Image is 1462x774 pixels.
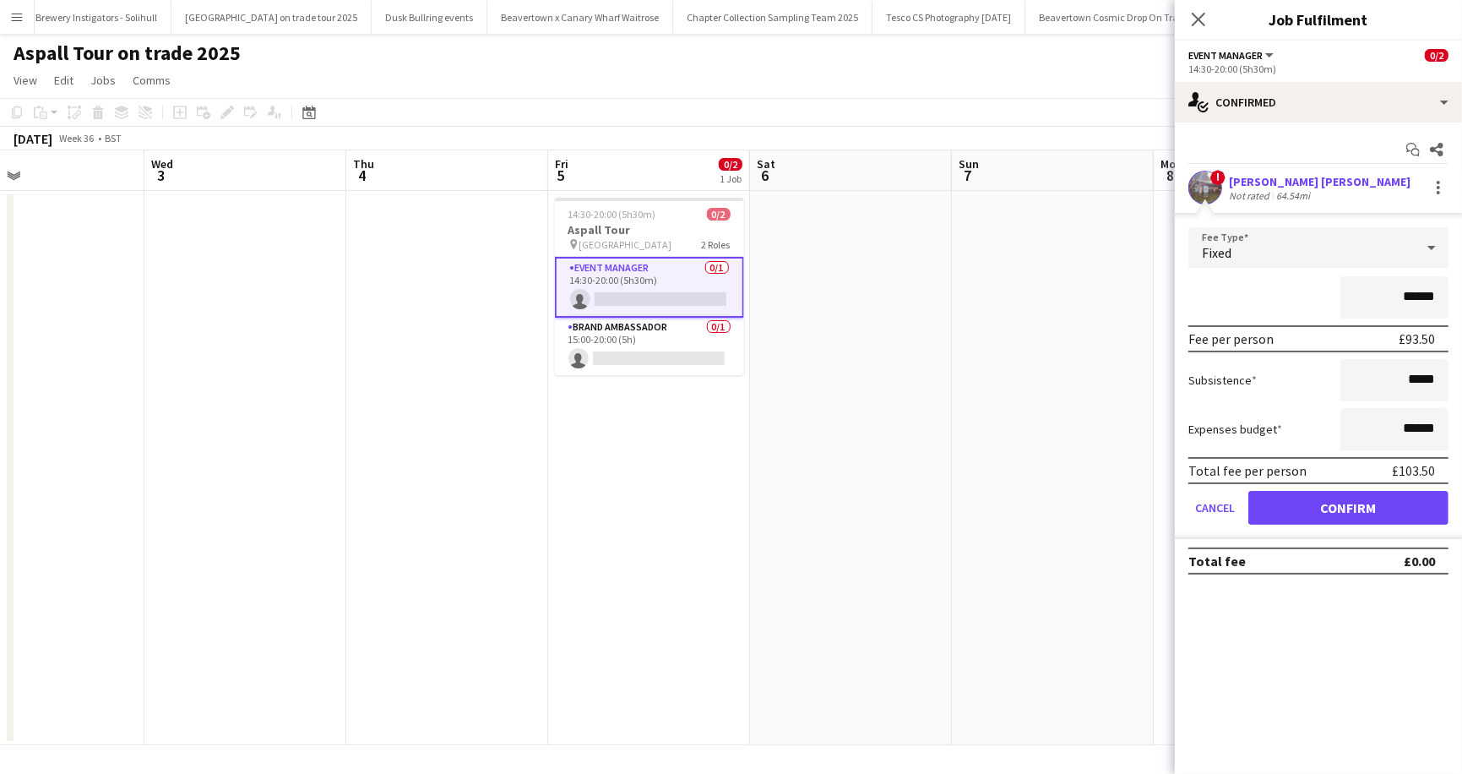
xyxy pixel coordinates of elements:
[1175,82,1462,123] div: Confirmed
[7,69,44,91] a: View
[1188,491,1242,525] button: Cancel
[555,257,744,318] app-card-role: Event Manager0/114:30-20:00 (5h30m)
[959,156,979,172] span: Sun
[1160,156,1182,172] span: Mon
[555,156,568,172] span: Fri
[105,132,122,144] div: BST
[1273,189,1313,202] div: 64.54mi
[1158,166,1182,185] span: 8
[956,166,979,185] span: 7
[555,318,744,375] app-card-role: Brand Ambassador0/115:00-20:00 (5h)
[1025,1,1226,34] button: Beavertown Cosmic Drop On Trade 2025
[84,69,122,91] a: Jobs
[14,41,241,66] h1: Aspall Tour on trade 2025
[372,1,487,34] button: Dusk Bullring events
[133,73,171,88] span: Comms
[1188,330,1274,347] div: Fee per person
[754,166,775,185] span: 6
[720,172,742,185] div: 1 Job
[171,1,372,34] button: [GEOGRAPHIC_DATA] on trade tour 2025
[1188,49,1276,62] button: Event Manager
[702,238,731,251] span: 2 Roles
[555,198,744,375] app-job-card: 14:30-20:00 (5h30m)0/2Aspall Tour [GEOGRAPHIC_DATA]2 RolesEvent Manager0/114:30-20:00 (5h30m) Bra...
[579,238,672,251] span: [GEOGRAPHIC_DATA]
[552,166,568,185] span: 5
[673,1,872,34] button: Chapter Collection Sampling Team 2025
[757,156,775,172] span: Sat
[1188,553,1246,570] div: Total fee
[149,166,173,185] span: 3
[555,222,744,237] h3: Aspall Tour
[1399,330,1435,347] div: £93.50
[151,156,173,172] span: Wed
[1188,63,1448,75] div: 14:30-20:00 (5h30m)
[1188,49,1263,62] span: Event Manager
[90,73,116,88] span: Jobs
[14,130,52,147] div: [DATE]
[568,208,656,221] span: 14:30-20:00 (5h30m)
[1188,373,1257,388] label: Subsistence
[1392,462,1435,479] div: £103.50
[1229,189,1273,202] div: Not rated
[126,69,177,91] a: Comms
[872,1,1025,34] button: Tesco CS Photography [DATE]
[1188,462,1307,479] div: Total fee per person
[1202,244,1231,261] span: Fixed
[1188,422,1282,437] label: Expenses budget
[14,73,37,88] span: View
[353,156,374,172] span: Thu
[1425,49,1448,62] span: 0/2
[1248,491,1448,525] button: Confirm
[719,158,742,171] span: 0/2
[1404,553,1435,570] div: £0.00
[47,69,80,91] a: Edit
[351,166,374,185] span: 4
[1175,8,1462,30] h3: Job Fulfilment
[707,208,731,221] span: 0/2
[1229,174,1410,189] div: [PERSON_NAME] [PERSON_NAME]
[54,73,73,88] span: Edit
[1210,170,1226,185] span: !
[56,132,98,144] span: Week 36
[487,1,673,34] button: Beavertown x Canary Wharf Waitrose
